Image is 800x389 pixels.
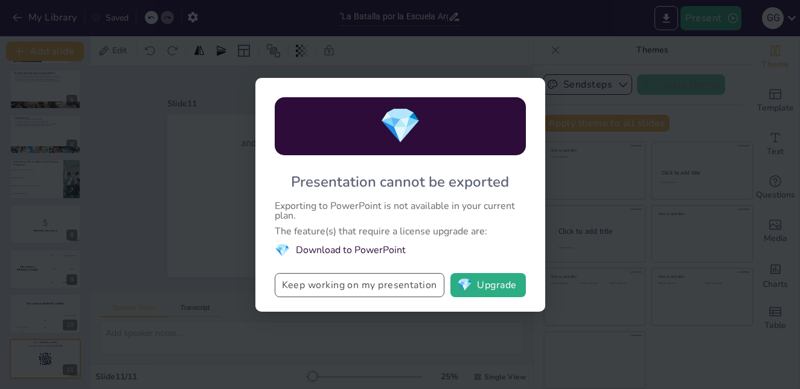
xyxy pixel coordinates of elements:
div: The feature(s) that require a license upgrade are: [275,227,526,236]
span: diamond [275,242,290,259]
span: diamond [457,279,472,291]
button: Keep working on my presentation [275,273,444,297]
li: Download to PowerPoint [275,242,526,259]
span: diamond [379,103,421,149]
div: Presentation cannot be exported [291,172,509,191]
div: Exporting to PowerPoint is not available in your current plan. [275,201,526,220]
button: diamondUpgrade [450,273,526,297]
